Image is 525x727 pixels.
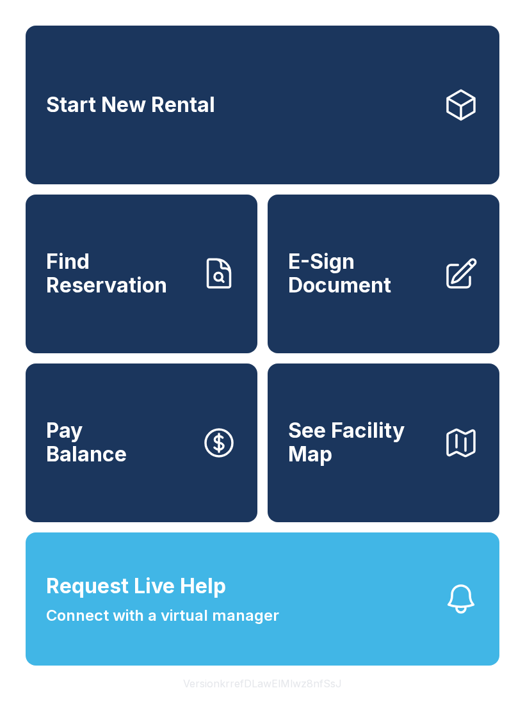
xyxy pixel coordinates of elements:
button: See Facility Map [268,363,499,522]
span: E-Sign Document [288,250,433,297]
button: PayBalance [26,363,257,522]
a: Start New Rental [26,26,499,184]
span: Find Reservation [46,250,191,297]
button: Request Live HelpConnect with a virtual manager [26,532,499,666]
span: Connect with a virtual manager [46,604,279,627]
span: Request Live Help [46,571,226,602]
span: Start New Rental [46,93,215,117]
span: Pay Balance [46,419,127,466]
a: E-Sign Document [268,195,499,353]
span: See Facility Map [288,419,433,466]
button: VersionkrrefDLawElMlwz8nfSsJ [173,666,352,701]
a: Find Reservation [26,195,257,353]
